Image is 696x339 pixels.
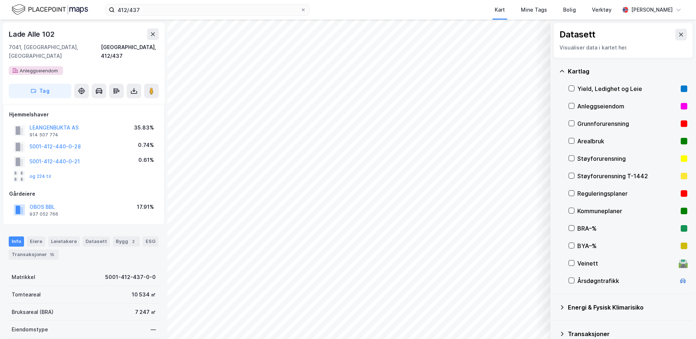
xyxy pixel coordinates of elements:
div: BRA–% [577,224,678,233]
div: 2 [130,238,137,245]
div: Lade Alle 102 [9,28,56,40]
div: Anleggseiendom [577,102,678,111]
div: 914 507 774 [29,132,58,138]
div: Datasett [83,236,110,247]
div: Leietakere [48,236,80,247]
div: Kartlag [568,67,687,76]
div: Hjemmelshaver [9,110,158,119]
div: 35.83% [134,123,154,132]
div: Datasett [559,29,596,40]
div: [PERSON_NAME] [631,5,673,14]
div: 5001-412-437-0-0 [105,273,156,282]
div: Mine Tags [521,5,547,14]
div: Reguleringsplaner [577,189,678,198]
input: Søk på adresse, matrikkel, gårdeiere, leietakere eller personer [115,4,300,15]
div: Verktøy [592,5,612,14]
div: 10 534 ㎡ [132,290,156,299]
div: Eiendomstype [12,325,48,334]
div: Gårdeiere [9,190,158,198]
img: logo.f888ab2527a4732fd821a326f86c7f29.svg [12,3,88,16]
div: Transaksjoner [568,330,687,338]
div: 0.74% [138,141,154,149]
div: BYA–% [577,242,678,250]
div: — [151,325,156,334]
div: Støyforurensning T-1442 [577,172,678,180]
div: 7041, [GEOGRAPHIC_DATA], [GEOGRAPHIC_DATA] [9,43,101,60]
div: 937 052 766 [29,211,58,217]
div: Kommuneplaner [577,207,678,215]
div: Matrikkel [12,273,35,282]
div: 15 [48,251,56,258]
div: ESG [143,236,158,247]
div: 0.61% [138,156,154,164]
div: Bygg [113,236,140,247]
iframe: Chat Widget [660,304,696,339]
div: Bruksareal (BRA) [12,308,54,316]
div: Eiere [27,236,45,247]
div: 7 247 ㎡ [135,308,156,316]
button: Tag [9,84,71,98]
div: Visualiser data i kartet her. [559,43,687,52]
div: Tomteareal [12,290,41,299]
div: Arealbruk [577,137,678,145]
div: Kontrollprogram for chat [660,304,696,339]
div: Energi & Fysisk Klimarisiko [568,303,687,312]
div: Grunnforurensning [577,119,678,128]
div: Yield, Ledighet og Leie [577,84,678,93]
div: Årsdøgntrafikk [577,276,676,285]
div: 17.91% [137,203,154,211]
div: [GEOGRAPHIC_DATA], 412/437 [101,43,159,60]
div: Veinett [577,259,676,268]
div: Transaksjoner [9,250,59,260]
div: Info [9,236,24,247]
div: Støyforurensning [577,154,678,163]
div: 🛣️ [678,259,688,268]
div: Kart [495,5,505,14]
div: Bolig [563,5,576,14]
